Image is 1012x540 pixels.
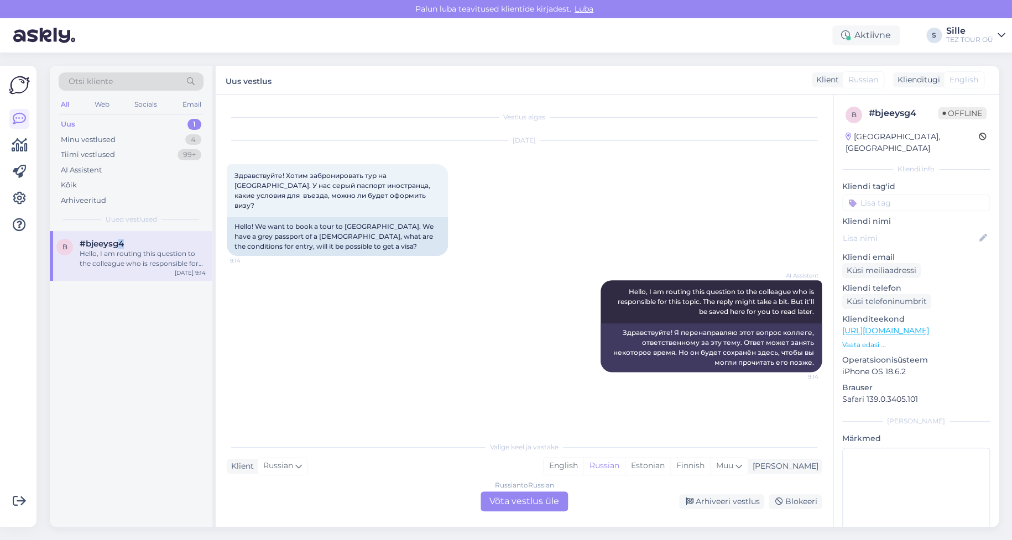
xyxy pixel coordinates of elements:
div: Russian [583,458,625,474]
span: Otsi kliente [69,76,113,87]
span: Hello, I am routing this question to the colleague who is responsible for this topic. The reply m... [618,287,816,316]
input: Lisa tag [842,195,990,211]
div: Email [180,97,204,112]
p: Vaata edasi ... [842,340,990,350]
div: Blokeeri [769,494,822,509]
span: Luba [571,4,597,14]
p: iPhone OS 18.6.2 [842,366,990,378]
div: Web [92,97,112,112]
div: Здравствуйте! Я перенаправляю этот вопрос коллеге, ответственному за эту тему. Ответ может занять... [601,323,822,372]
div: Estonian [625,458,670,474]
div: English [544,458,583,474]
div: [PERSON_NAME] [842,416,990,426]
div: Küsi telefoninumbrit [842,294,931,309]
div: S [926,28,942,43]
div: Arhiveeritud [61,195,106,206]
span: Russian [848,74,878,86]
div: Socials [132,97,159,112]
p: Märkmed [842,433,990,444]
div: Klient [227,460,254,472]
p: Kliendi email [842,251,990,263]
div: Vestlus algas [227,112,822,122]
p: Operatsioonisüsteem [842,354,990,366]
div: [DATE] [227,135,822,145]
a: SilleTEZ TOUR OÜ [946,27,1005,44]
img: Askly Logo [9,75,30,96]
div: Russian to Russian [495,480,554,490]
div: Klienditugi [893,74,940,86]
div: Klient [812,74,839,86]
p: Klienditeekond [842,313,990,325]
div: TEZ TOUR OÜ [946,35,993,44]
span: 9:14 [230,256,272,265]
span: Uued vestlused [106,214,157,224]
p: Kliendi telefon [842,282,990,294]
span: English [950,74,978,86]
div: 99+ [178,149,201,160]
div: [GEOGRAPHIC_DATA], [GEOGRAPHIC_DATA] [846,131,979,154]
span: b [62,243,67,251]
div: 1 [187,119,201,130]
p: Kliendi tag'id [842,181,990,192]
div: Aktiivne [832,25,900,45]
div: Finnish [670,458,710,474]
input: Lisa nimi [843,232,977,244]
div: Hello! We want to book a tour to [GEOGRAPHIC_DATA]. We have a grey passport of a [DEMOGRAPHIC_DAT... [227,217,448,256]
div: Tiimi vestlused [61,149,115,160]
span: Offline [938,107,987,119]
p: Kliendi nimi [842,216,990,227]
div: Sille [946,27,993,35]
span: #bjeeysg4 [80,239,124,249]
div: Uus [61,119,75,130]
div: All [59,97,71,112]
div: Küsi meiliaadressi [842,263,921,278]
div: # bjeeysg4 [869,107,938,120]
span: Muu [716,460,733,470]
div: Kliendi info [842,164,990,174]
a: [URL][DOMAIN_NAME] [842,326,929,335]
div: Arhiveeri vestlus [679,494,764,509]
div: Võta vestlus üle [481,491,568,511]
div: 4 [185,134,201,145]
span: Russian [263,460,293,472]
div: [DATE] 9:14 [175,269,206,277]
p: Brauser [842,382,990,394]
span: 9:14 [777,373,818,381]
div: Hello, I am routing this question to the colleague who is responsible for this topic. The reply m... [80,249,206,269]
p: Safari 139.0.3405.101 [842,394,990,405]
span: AI Assistent [777,271,818,280]
label: Uus vestlus [226,72,272,87]
div: [PERSON_NAME] [748,460,818,472]
div: Kõik [61,180,77,191]
div: Valige keel ja vastake [227,442,822,452]
span: b [852,111,857,119]
div: AI Assistent [61,165,102,176]
span: Здравствуйте! Хотим забронировать тур на [GEOGRAPHIC_DATA]. У нас серый паспорт иностранца, какие... [234,171,432,209]
div: Minu vestlused [61,134,116,145]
